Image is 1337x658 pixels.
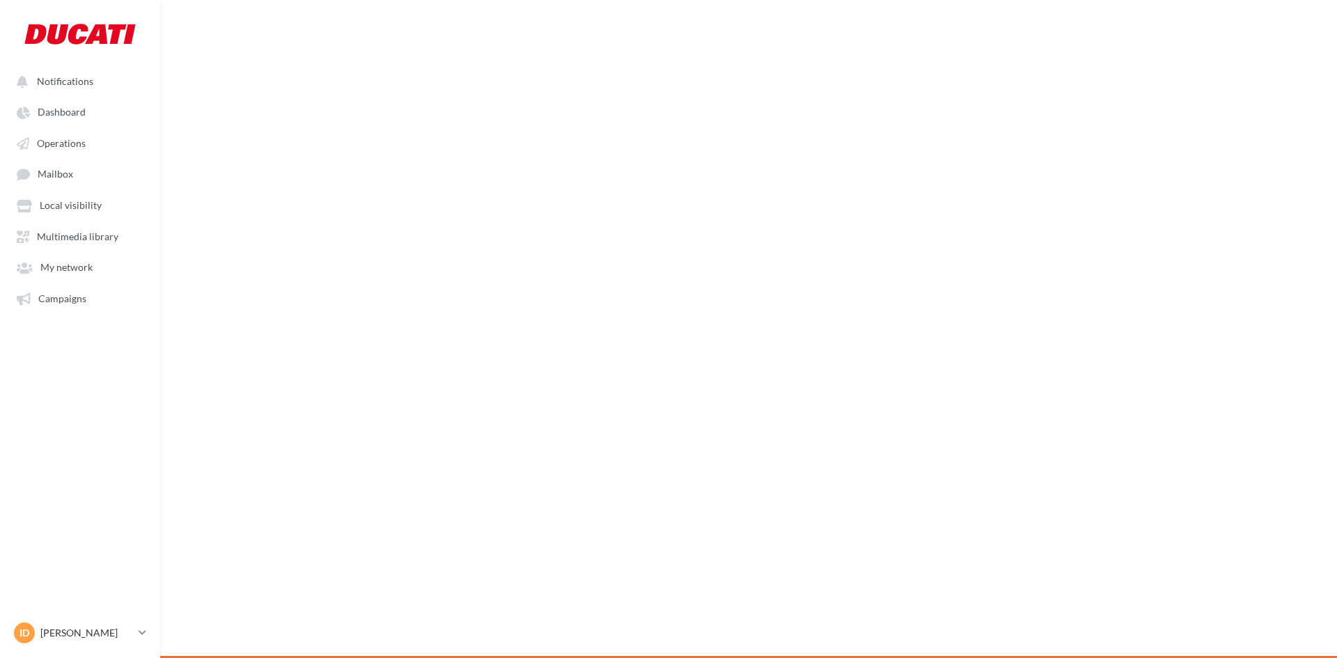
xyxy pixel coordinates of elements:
a: Local visibility [8,192,152,217]
a: Operations [8,130,152,155]
a: My network [8,254,152,279]
a: ID [PERSON_NAME] [11,620,149,646]
span: ID [19,626,29,640]
a: Dashboard [8,99,152,124]
a: Mailbox [8,161,152,187]
a: Campaigns [8,285,152,311]
a: Multimedia library [8,224,152,249]
p: [PERSON_NAME] [40,626,133,640]
span: Dashboard [38,107,86,118]
span: Notifications [37,75,93,87]
button: Notifications [8,68,146,93]
span: Mailbox [38,169,73,180]
span: Campaigns [38,292,86,304]
span: Multimedia library [37,230,118,242]
span: Local visibility [40,200,102,212]
span: Operations [37,137,86,149]
span: My network [40,262,93,274]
